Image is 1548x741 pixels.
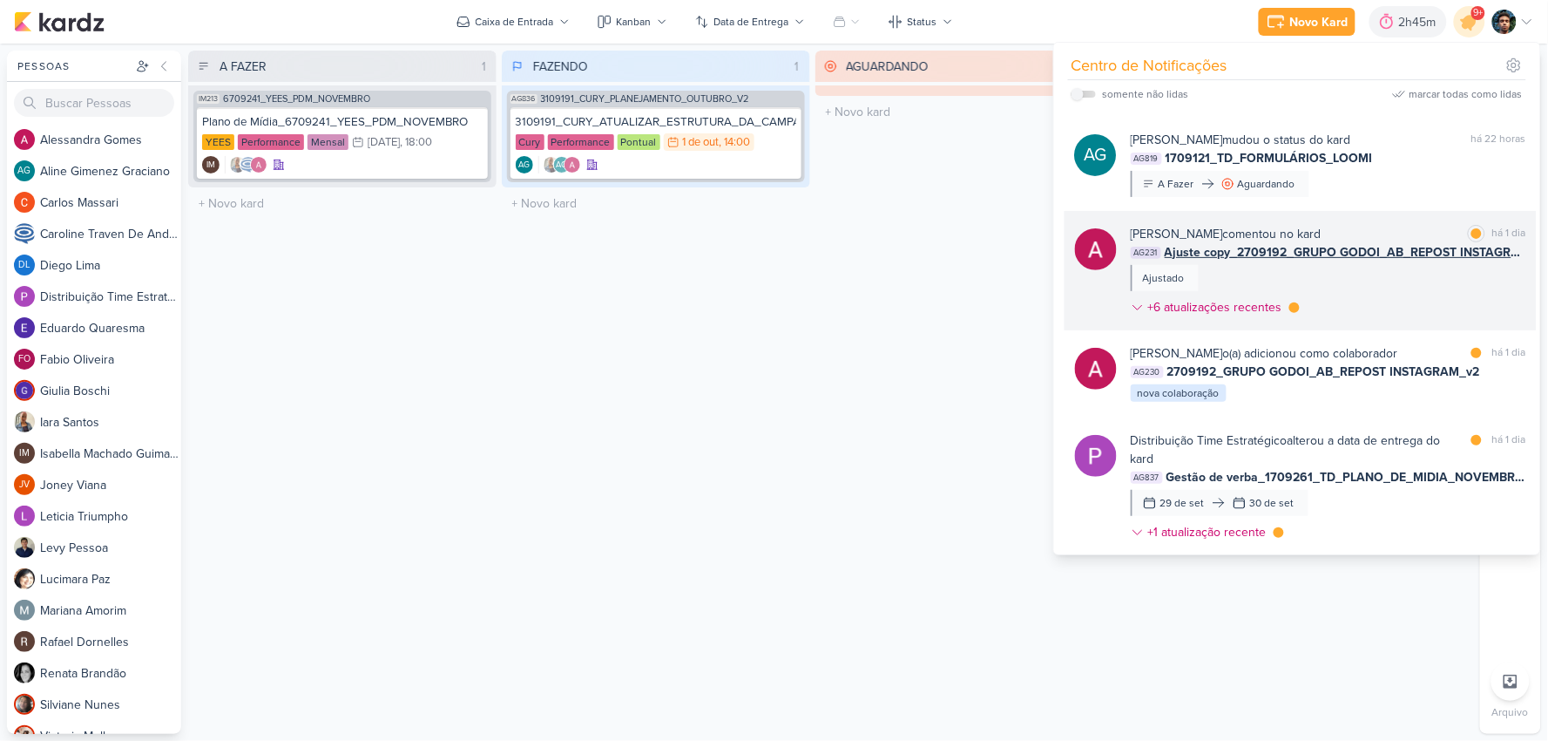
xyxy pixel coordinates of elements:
div: Aline Gimenez Graciano [516,156,533,173]
img: Alessandra Gomes [1075,228,1117,270]
div: há 22 horas [1471,131,1526,149]
p: AG [556,161,567,170]
p: AG [518,161,530,170]
img: Alessandra Gomes [1075,348,1117,390]
div: Joney Viana [14,474,35,495]
img: Nelito Junior [1492,10,1517,34]
div: Aline Gimenez Graciano [14,160,35,181]
div: Isabella Machado Guimarães [202,156,220,173]
div: R a f a e l D o r n e l l e s [40,633,181,651]
div: Fabio Oliveira [14,349,35,370]
b: [PERSON_NAME] [1131,227,1223,241]
div: L u c i m a r a P a z [40,570,181,588]
img: Caroline Traven De Andrade [14,223,35,244]
div: Criador(a): Isabella Machado Guimarães [202,156,220,173]
img: Silviane Nunes [14,694,35,715]
span: IM213 [197,94,220,104]
input: + Novo kard [505,191,807,216]
div: há 1 dia [1492,344,1526,363]
img: Iara Santos [14,411,35,432]
div: G i u l i a B o s c h i [40,382,181,400]
div: Diego Lima [14,255,35,275]
b: [PERSON_NAME] [1131,346,1223,361]
img: Caroline Traven De Andrade [240,156,257,173]
img: Alessandra Gomes [564,156,581,173]
input: Buscar Pessoas [14,89,174,117]
div: Performance [548,134,614,150]
div: o(a) adicionou como colaborador [1131,344,1398,363]
span: Ajuste copy_2709192_GRUPO GODOI_AB_REPOST INSTAGRAM_v2 [1165,243,1526,262]
div: alterou a data de entrega do kard [1131,432,1461,468]
div: M a r i a n a A m o r i m [40,602,181,620]
span: 9+ [1474,6,1484,20]
div: F a b i o O l i v e i r a [40,350,181,369]
div: L e t i c i a T r i u m p h o [40,507,181,526]
div: Centro de Notificações [1071,54,1227,78]
div: D i e g o L i m a [40,256,181,275]
p: DL [18,261,30,270]
p: Arquivo [1492,704,1529,720]
span: 3109191_CURY_PLANEJAMENTO_OUTUBRO_V2 [541,94,749,104]
div: Isabella Machado Guimarães [14,443,35,464]
img: Renata Brandão [14,663,35,683]
div: Performance [238,134,304,150]
div: +1 atualização recente [1148,523,1270,541]
div: Plano de Mídia_6709241_YEES_PDM_NOVEMBRO [202,114,483,130]
img: Giulia Boschi [14,380,35,401]
p: FO [18,355,30,364]
div: marcar todas como lidas [1409,86,1523,102]
b: [PERSON_NAME] [1131,133,1223,147]
div: C a r o l i n e T r a v e n D e A n d r a d e [40,225,181,243]
span: 2709192_GRUPO GODOI_AB_REPOST INSTAGRAM_v2 [1167,363,1480,381]
p: IM [206,161,215,170]
img: Levy Pessoa [14,537,35,558]
div: há 1 dia [1492,225,1526,243]
span: 1709121_TD_FORMULÁRIOS_LOOMI [1166,149,1373,167]
div: , 14:00 [720,137,751,148]
div: há 1 dia [1492,432,1526,468]
div: Aline Gimenez Graciano [1075,134,1117,176]
img: Carlos Massari [14,192,35,213]
img: Distribuição Time Estratégico [1075,435,1117,477]
div: Colaboradores: Iara Santos, Caroline Traven De Andrade, Alessandra Gomes [225,156,267,173]
span: AG231 [1131,247,1161,259]
img: Rafael Dornelles [14,631,35,652]
div: A Fazer [1159,176,1194,192]
div: YEES [202,134,234,150]
img: Distribuição Time Estratégico [14,286,35,307]
span: Gestão de verba_1709261_TD_PLANO_DE_MIDIA_NOVEMBRO+DEZEMBRO [1166,468,1526,486]
b: Distribuição Time Estratégico [1131,433,1288,448]
div: A l e s s a n d r a G o m e s [40,131,181,149]
p: IM [19,449,30,459]
img: Mariana Amorim [14,600,35,621]
div: Colaboradores: Iara Santos, Aline Gimenez Graciano, Alessandra Gomes [538,156,581,173]
img: Alessandra Gomes [14,129,35,150]
div: Criador(a): Aline Gimenez Graciano [516,156,533,173]
span: AG819 [1131,153,1162,165]
div: Ajustado [1143,270,1185,286]
div: 1 [475,58,493,76]
div: mudou o status do kard [1131,131,1351,149]
p: AG [1085,143,1107,167]
div: Aline Gimenez Graciano [553,156,571,173]
div: 30 de set [1250,495,1295,511]
button: Novo Kard [1259,8,1355,36]
div: Mensal [308,134,348,150]
div: C a r l o s M a s s a r i [40,194,181,212]
div: E d u a r d o Q u a r e s m a [40,319,181,337]
div: Pessoas [14,58,132,74]
div: Cury [516,134,544,150]
p: AG [18,167,31,176]
div: 29 de set [1160,495,1205,511]
span: AG836 [510,94,537,104]
span: AG837 [1131,472,1163,484]
div: 1 [788,58,807,76]
div: A l i n e G i m e n e z G r a c i a n o [40,162,181,180]
p: JV [19,480,30,490]
div: R e n a t a B r a n d ã o [40,664,181,683]
div: Aguardando [1238,176,1295,192]
div: +6 atualizações recentes [1148,298,1286,316]
div: [DATE] [368,137,400,148]
div: nova colaboração [1131,384,1227,402]
div: I s a b e l l a M a c h a d o G u i m a r ã e s [40,445,181,463]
